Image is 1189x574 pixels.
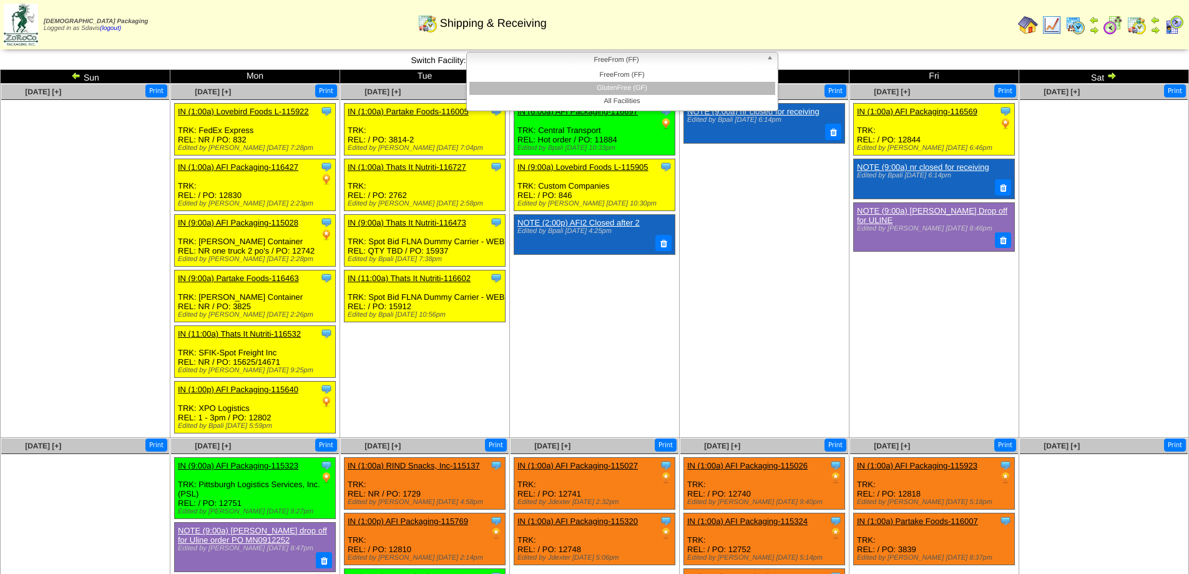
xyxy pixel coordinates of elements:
[365,87,401,96] a: [DATE] [+]
[517,144,675,152] div: Edited by Bpali [DATE] 10:33pm
[320,395,333,408] img: PO
[517,227,668,235] div: Edited by Bpali [DATE] 4:25pm
[315,438,337,452] button: Print
[175,104,336,156] div: TRK: FedEx Express REL: NR / PO: 832
[178,367,335,374] div: Edited by [PERSON_NAME] [DATE] 9:25pm
[316,552,332,568] button: Delete Note
[348,554,505,562] div: Edited by [PERSON_NAME] [DATE] 2:14pm
[517,107,638,116] a: IN (6:00a) AFI Packaging-116697
[857,461,977,470] a: IN (1:00a) AFI Packaging-115923
[175,382,336,433] div: TRK: XPO Logistics REL: 1 - 3pm / PO: 12802
[469,82,775,95] li: GlutenFree (GF)
[490,527,502,540] img: PO
[1103,15,1123,35] img: calendarblend.gif
[687,517,808,526] a: IN (1:00a) AFI Packaging-115324
[534,442,570,450] a: [DATE] [+]
[1107,71,1117,81] img: arrowright.gif
[485,438,507,452] button: Print
[365,442,401,450] a: [DATE] [+]
[1089,25,1099,35] img: arrowright.gif
[4,4,38,46] img: zoroco-logo-small.webp
[1044,442,1080,450] a: [DATE] [+]
[655,438,677,452] button: Print
[178,508,335,515] div: Edited by [PERSON_NAME] [DATE] 9:27pm
[348,200,505,207] div: Edited by [PERSON_NAME] [DATE] 2:58pm
[178,255,335,263] div: Edited by [PERSON_NAME] [DATE] 2:28pm
[472,52,761,67] span: FreeFrom (FF)
[320,459,333,472] img: Tooltip
[874,442,910,450] a: [DATE] [+]
[178,461,298,470] a: IN (9:00a) AFI Packaging-115323
[1127,15,1147,35] img: calendarinout.gif
[1065,15,1085,35] img: calendarprod.gif
[25,87,61,96] a: [DATE] [+]
[348,517,468,526] a: IN (1:00p) AFI Packaging-115769
[874,87,910,96] a: [DATE] [+]
[514,159,675,211] div: TRK: Custom Companies REL: / PO: 846
[687,461,808,470] a: IN (1:00a) AFI Packaging-115026
[857,498,1014,506] div: Edited by [PERSON_NAME] [DATE] 5:18pm
[348,311,505,319] div: Edited by Bpali [DATE] 10:56pm
[829,459,842,472] img: Tooltip
[195,442,231,450] span: [DATE] [+]
[25,442,61,450] span: [DATE] [+]
[857,206,1007,225] a: NOTE (9:00a) [PERSON_NAME] Drop off for ULINE
[829,472,842,484] img: PO
[854,513,1015,565] div: TRK: REL: / PO: 3839
[829,527,842,540] img: PO
[994,438,1016,452] button: Print
[345,215,506,267] div: TRK: Spot Bid FLNA Dummy Carrier - WEB REL: QTY TBD / PO: 15937
[857,554,1014,562] div: Edited by [PERSON_NAME] [DATE] 8:37pm
[517,461,638,470] a: IN (1:00a) AFI Packaging-115027
[517,517,638,526] a: IN (1:00a) AFI Packaging-115320
[660,515,672,527] img: Tooltip
[687,107,820,116] a: NOTE (9:00a) nr closed for receiving
[1044,87,1080,96] span: [DATE] [+]
[348,144,505,152] div: Edited by [PERSON_NAME] [DATE] 7:04pm
[320,105,333,117] img: Tooltip
[418,13,438,33] img: calendarinout.gif
[687,116,838,124] div: Edited by Bpali [DATE] 6:14pm
[178,329,301,339] a: IN (11:00a) Thats It Nutriti-116532
[178,144,335,152] div: Edited by [PERSON_NAME] [DATE] 7:28pm
[824,438,846,452] button: Print
[178,422,335,430] div: Edited by Bpali [DATE] 5:59pm
[655,235,672,251] button: Delete Note
[345,513,506,565] div: TRK: REL: / PO: 12810
[178,218,298,227] a: IN (9:00a) AFI Packaging-115028
[1018,15,1038,35] img: home.gif
[1150,15,1160,25] img: arrowleft.gif
[320,173,333,186] img: PO
[44,18,148,32] span: Logged in as Sdavis
[854,104,1015,156] div: TRK: REL: / PO: 12844
[469,69,775,82] li: FreeFrom (FF)
[320,327,333,340] img: Tooltip
[340,70,510,84] td: Tue
[687,498,844,506] div: Edited by [PERSON_NAME] [DATE] 9:40pm
[854,458,1015,510] div: TRK: REL: / PO: 12818
[1019,70,1189,84] td: Sat
[824,84,846,97] button: Print
[320,229,333,241] img: PO
[660,161,672,173] img: Tooltip
[320,272,333,284] img: Tooltip
[1,70,170,84] td: Sun
[660,459,672,472] img: Tooltip
[704,442,740,450] span: [DATE] [+]
[178,385,298,394] a: IN (1:00p) AFI Packaging-115640
[857,144,1014,152] div: Edited by [PERSON_NAME] [DATE] 6:46pm
[999,105,1012,117] img: Tooltip
[490,161,502,173] img: Tooltip
[178,107,309,116] a: IN (1:00a) Lovebird Foods L-115922
[490,515,502,527] img: Tooltip
[857,172,1008,179] div: Edited by Bpali [DATE] 6:14pm
[999,515,1012,527] img: Tooltip
[348,274,471,283] a: IN (11:00a) Thats It Nutriti-116602
[517,554,675,562] div: Edited by Jdexter [DATE] 5:06pm
[170,70,340,84] td: Mon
